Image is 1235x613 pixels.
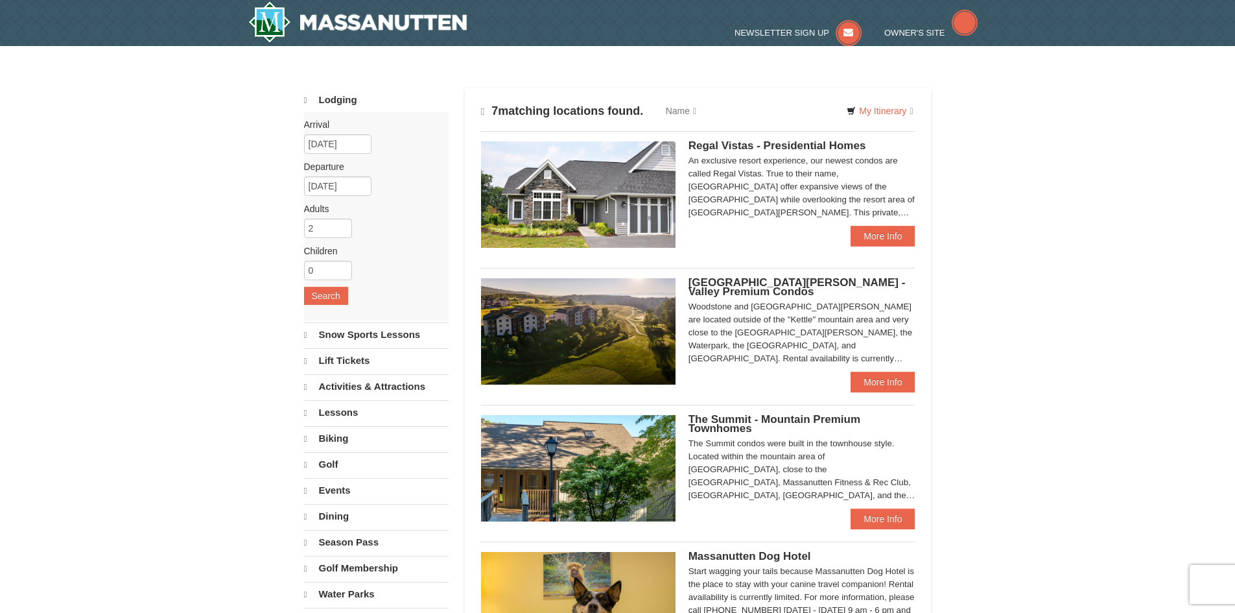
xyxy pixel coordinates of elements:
[688,139,866,152] span: Regal Vistas - Presidential Homes
[304,426,449,451] a: Biking
[481,141,676,248] img: 19218991-1-902409a9.jpg
[688,413,860,435] span: The Summit - Mountain Premium Townhomes
[481,415,676,522] img: 19219034-1-0eee7e00.jpg
[884,28,978,38] a: Owner's Site
[304,245,439,258] label: Children
[304,452,449,477] a: Golf
[688,276,906,298] span: [GEOGRAPHIC_DATA][PERSON_NAME] - Valley Premium Condos
[688,300,915,365] div: Woodstone and [GEOGRAPHIC_DATA][PERSON_NAME] are located outside of the "Kettle" mountain area an...
[304,530,449,555] a: Season Pass
[304,400,449,425] a: Lessons
[884,28,945,38] span: Owner's Site
[688,437,915,502] div: The Summit condos were built in the townhouse style. Located within the mountain area of [GEOGRAP...
[304,478,449,503] a: Events
[735,28,862,38] a: Newsletter Sign Up
[688,550,811,562] span: Massanutten Dog Hotel
[248,1,467,43] img: Massanutten Resort Logo
[838,101,921,121] a: My Itinerary
[851,226,915,246] a: More Info
[304,88,449,112] a: Lodging
[304,322,449,347] a: Snow Sports Lessons
[851,372,915,392] a: More Info
[304,556,449,581] a: Golf Membership
[304,160,439,173] label: Departure
[304,202,439,215] label: Adults
[851,509,915,529] a: More Info
[304,374,449,399] a: Activities & Attractions
[735,28,829,38] span: Newsletter Sign Up
[304,287,348,305] button: Search
[304,504,449,529] a: Dining
[304,582,449,607] a: Water Parks
[688,154,915,219] div: An exclusive resort experience, our newest condos are called Regal Vistas. True to their name, [G...
[656,98,706,124] a: Name
[248,1,467,43] a: Massanutten Resort
[481,278,676,385] img: 19219041-4-ec11c166.jpg
[304,348,449,373] a: Lift Tickets
[304,118,439,131] label: Arrival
